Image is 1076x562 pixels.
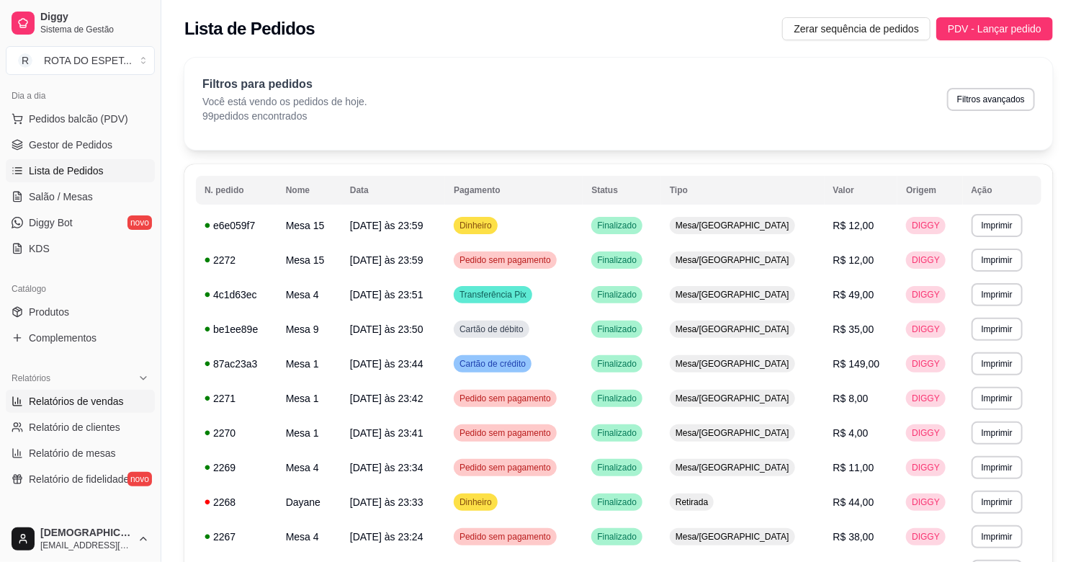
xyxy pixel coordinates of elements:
td: Mesa 9 [277,312,341,347]
span: Relatórios [12,373,50,384]
div: Dia a dia [6,84,155,107]
div: 2268 [205,495,269,509]
div: 2269 [205,460,269,475]
div: 2270 [205,426,269,440]
button: Imprimir [972,421,1023,445]
th: Tipo [661,176,825,205]
span: Cartão de débito [457,324,526,335]
span: Mesa/[GEOGRAPHIC_DATA] [673,427,792,439]
a: KDS [6,237,155,260]
div: 2271 [205,391,269,406]
span: [DATE] às 23:41 [350,427,423,439]
p: 99 pedidos encontrados [202,109,367,123]
span: Mesa/[GEOGRAPHIC_DATA] [673,220,792,231]
div: ROTA DO ESPET ... [44,53,132,68]
span: Mesa/[GEOGRAPHIC_DATA] [673,254,792,266]
span: R [18,53,32,68]
span: Finalizado [594,289,640,300]
a: Relatório de clientes [6,416,155,439]
button: Filtros avançados [947,88,1035,111]
span: Gestor de Pedidos [29,138,112,152]
span: [DATE] às 23:51 [350,289,423,300]
span: Relatório de clientes [29,420,120,434]
span: Zerar sequência de pedidos [794,21,919,37]
td: Mesa 1 [277,347,341,381]
span: DIGGY [909,324,943,335]
span: Mesa/[GEOGRAPHIC_DATA] [673,358,792,370]
p: Filtros para pedidos [202,76,367,93]
span: Relatório de fidelidade [29,472,129,486]
span: Dinheiro [457,496,495,508]
span: Relatório de mesas [29,446,116,460]
span: Cartão de crédito [457,358,529,370]
span: R$ 38,00 [833,531,874,543]
h2: Lista de Pedidos [184,17,315,40]
div: e6e059f7 [205,218,269,233]
span: Finalizado [594,220,640,231]
p: Você está vendo os pedidos de hoje. [202,94,367,109]
span: Finalizado [594,324,640,335]
button: Imprimir [972,352,1023,375]
span: [EMAIL_ADDRESS][DOMAIN_NAME] [40,540,132,551]
button: Select a team [6,46,155,75]
td: Mesa 4 [277,277,341,312]
span: Mesa/[GEOGRAPHIC_DATA] [673,393,792,404]
div: 2267 [205,530,269,544]
button: Imprimir [972,456,1023,479]
div: 2272 [205,253,269,267]
th: Pagamento [445,176,583,205]
span: Finalizado [594,427,640,439]
span: [DEMOGRAPHIC_DATA] [40,527,132,540]
a: DiggySistema de Gestão [6,6,155,40]
span: R$ 8,00 [833,393,869,404]
span: R$ 44,00 [833,496,874,508]
span: Complementos [29,331,97,345]
button: [DEMOGRAPHIC_DATA][EMAIL_ADDRESS][DOMAIN_NAME] [6,522,155,556]
th: Valor [825,176,898,205]
span: R$ 4,00 [833,427,869,439]
span: Transferência Pix [457,289,529,300]
td: Mesa 4 [277,450,341,485]
button: Imprimir [972,387,1023,410]
span: [DATE] às 23:50 [350,324,423,335]
span: Diggy Bot [29,215,73,230]
span: R$ 12,00 [833,220,874,231]
th: N. pedido [196,176,277,205]
th: Origem [897,176,962,205]
a: Salão / Mesas [6,185,155,208]
td: Mesa 15 [277,208,341,243]
span: DIGGY [909,393,943,404]
a: Relatório de mesas [6,442,155,465]
span: R$ 49,00 [833,289,874,300]
span: [DATE] às 23:24 [350,531,423,543]
div: Gerenciar [6,508,155,531]
span: [DATE] às 23:33 [350,496,423,508]
a: Gestor de Pedidos [6,133,155,156]
span: Dinheiro [457,220,495,231]
span: Finalizado [594,531,640,543]
td: Mesa 1 [277,416,341,450]
div: Catálogo [6,277,155,300]
span: Finalizado [594,496,640,508]
span: Pedido sem pagamento [457,462,554,473]
th: Data [341,176,445,205]
span: DIGGY [909,496,943,508]
span: Mesa/[GEOGRAPHIC_DATA] [673,531,792,543]
td: Mesa 1 [277,381,341,416]
span: DIGGY [909,462,943,473]
span: DIGGY [909,531,943,543]
span: [DATE] às 23:42 [350,393,423,404]
th: Status [583,176,661,205]
a: Complementos [6,326,155,349]
span: Retirada [673,496,711,508]
span: [DATE] às 23:59 [350,254,423,266]
div: be1ee89e [205,322,269,336]
span: KDS [29,241,50,256]
span: Pedido sem pagamento [457,254,554,266]
span: Salão / Mesas [29,189,93,204]
div: 87ac23a3 [205,357,269,371]
button: PDV - Lançar pedido [936,17,1053,40]
button: Imprimir [972,318,1023,341]
button: Imprimir [972,249,1023,272]
span: R$ 11,00 [833,462,874,473]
